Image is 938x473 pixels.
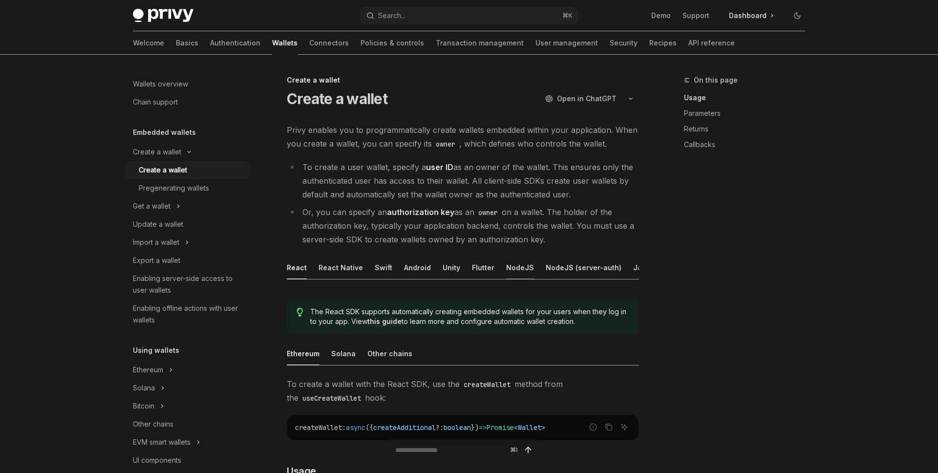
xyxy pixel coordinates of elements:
[361,31,424,55] a: Policies & controls
[133,344,179,356] h5: Using wallets
[474,207,502,218] code: owner
[342,423,346,432] span: :
[133,236,179,248] div: Import a wallet
[125,361,250,379] button: Toggle Ethereum section
[309,31,349,55] a: Connectors
[287,205,639,246] li: Or, you can specify an as an on a wallet. The holder of the authorization key, typically your app...
[432,139,459,150] code: owner
[360,7,578,24] button: Open search
[272,31,298,55] a: Wallets
[133,302,244,326] div: Enabling offline actions with user wallets
[436,423,444,432] span: ?:
[633,256,650,279] div: Java
[125,179,250,197] a: Pregenerating wallets
[395,439,506,461] input: Ask a question...
[319,256,363,279] div: React Native
[298,393,365,404] code: useCreateWallet
[539,90,622,107] button: Open in ChatGPT
[426,162,453,172] strong: user ID
[133,454,181,466] div: UI components
[125,379,250,397] button: Toggle Solana section
[651,11,671,21] a: Demo
[521,443,535,457] button: Send message
[297,308,303,317] svg: Tip
[506,256,534,279] div: NodeJS
[487,423,514,432] span: Promise
[546,256,621,279] div: NodeJS (server-auth)
[133,146,181,158] div: Create a wallet
[618,421,631,433] button: Ask AI
[133,218,183,230] div: Update a wallet
[518,423,541,432] span: Wallet
[649,31,677,55] a: Recipes
[436,31,524,55] a: Transaction management
[404,256,431,279] div: Android
[587,421,599,433] button: Report incorrect code
[557,94,617,104] span: Open in ChatGPT
[125,397,250,415] button: Toggle Bitcoin section
[443,256,460,279] div: Unity
[479,423,487,432] span: =>
[133,127,196,138] h5: Embedded wallets
[125,300,250,329] a: Enabling offline actions with user wallets
[125,451,250,469] a: UI components
[610,31,638,55] a: Security
[460,379,514,390] code: createWallet
[125,252,250,269] a: Export a wallet
[346,423,365,432] span: async
[367,317,402,326] a: this guide
[602,421,615,433] button: Copy the contents from the code block
[133,255,180,266] div: Export a wallet
[287,377,639,405] span: To create a wallet with the React SDK, use the method from the hook:
[125,415,250,433] a: Other chains
[125,234,250,251] button: Toggle Import a wallet section
[133,31,164,55] a: Welcome
[367,342,412,365] div: Other chains
[684,106,813,121] a: Parameters
[444,423,471,432] span: boolean
[514,423,518,432] span: <
[133,273,244,296] div: Enabling server-side access to user wallets
[125,197,250,215] button: Toggle Get a wallet section
[139,182,209,194] div: Pregenerating wallets
[176,31,198,55] a: Basics
[139,164,187,176] div: Create a wallet
[684,121,813,137] a: Returns
[684,90,813,106] a: Usage
[721,8,782,23] a: Dashboard
[684,137,813,152] a: Callbacks
[133,78,188,90] div: Wallets overview
[125,433,250,451] button: Toggle EVM smart wallets section
[133,96,178,108] div: Chain support
[133,382,155,394] div: Solana
[287,342,320,365] div: Ethereum
[365,423,373,432] span: ({
[789,8,805,23] button: Toggle dark mode
[125,75,250,93] a: Wallets overview
[125,93,250,111] a: Chain support
[472,256,494,279] div: Flutter
[287,75,639,85] div: Create a wallet
[133,200,171,212] div: Get a wallet
[375,256,392,279] div: Swift
[133,436,191,448] div: EVM smart wallets
[378,10,405,21] div: Search...
[331,342,356,365] div: Solana
[287,256,307,279] div: React
[387,207,454,217] strong: authorization key
[471,423,479,432] span: })
[133,364,163,376] div: Ethereum
[287,123,639,150] span: Privy enables you to programmatically create wallets embedded within your application. When you c...
[125,143,250,161] button: Toggle Create a wallet section
[373,423,436,432] span: createAdditional
[535,31,598,55] a: User management
[133,9,193,22] img: dark logo
[287,90,387,107] h1: Create a wallet
[562,12,573,20] span: ⌘ K
[125,215,250,233] a: Update a wallet
[287,160,639,201] li: To create a user wallet, specify a as an owner of the wallet. This ensures only the authenticated...
[133,400,154,412] div: Bitcoin
[310,307,629,326] span: The React SDK supports automatically creating embedded wallets for your users when they log in to...
[125,270,250,299] a: Enabling server-side access to user wallets
[688,31,735,55] a: API reference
